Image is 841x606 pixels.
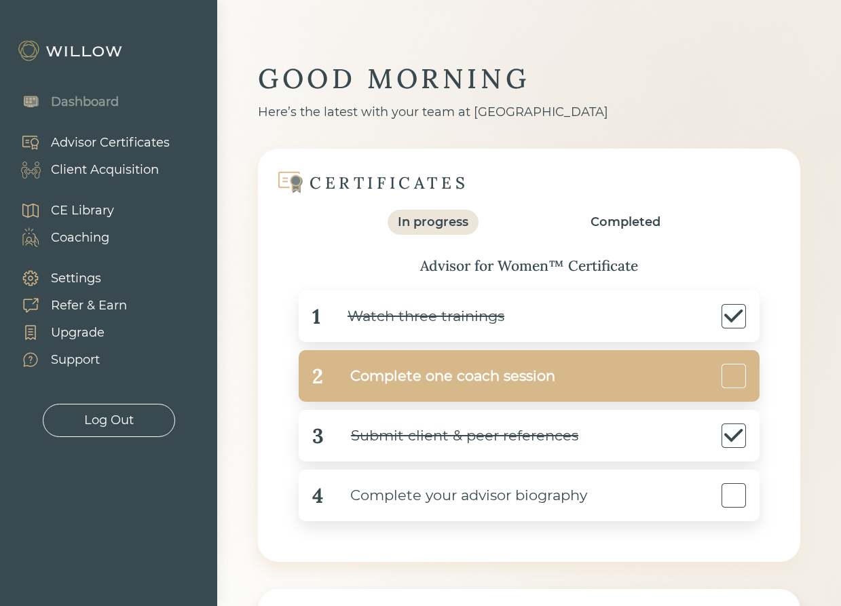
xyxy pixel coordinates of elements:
div: Watch three trainings [320,301,504,332]
div: CE Library [51,202,114,220]
a: Dashboard [7,88,119,115]
img: Willow [17,40,126,62]
div: Completed [591,213,660,231]
div: CERTIFICATES [310,172,468,193]
div: Dashboard [51,93,119,111]
div: Advisor for Women™ Certificate [285,255,773,277]
div: 1 [312,301,320,332]
a: Refer & Earn [7,292,127,319]
div: Settings [51,269,101,288]
a: CE Library [7,197,114,224]
div: 3 [312,421,324,451]
a: Upgrade [7,319,127,346]
div: Submit client & peer references [324,421,578,451]
div: Support [51,351,100,369]
div: Upgrade [51,324,105,342]
div: Here’s the latest with your team at [GEOGRAPHIC_DATA] [258,103,800,121]
div: Refer & Earn [51,297,127,315]
div: Advisor Certificates [51,134,170,152]
a: Client Acquisition [7,156,170,183]
div: Complete one coach session [323,361,555,392]
a: Coaching [7,224,114,251]
div: 4 [312,480,323,511]
a: Settings [7,265,127,292]
div: Log Out [84,411,134,430]
div: Client Acquisition [51,161,159,179]
div: GOOD MORNING [258,61,800,96]
a: Advisor Certificates [7,129,170,156]
div: Coaching [51,229,109,247]
div: In progress [398,213,468,231]
div: 2 [312,361,323,392]
div: Complete your advisor biography [323,480,587,511]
